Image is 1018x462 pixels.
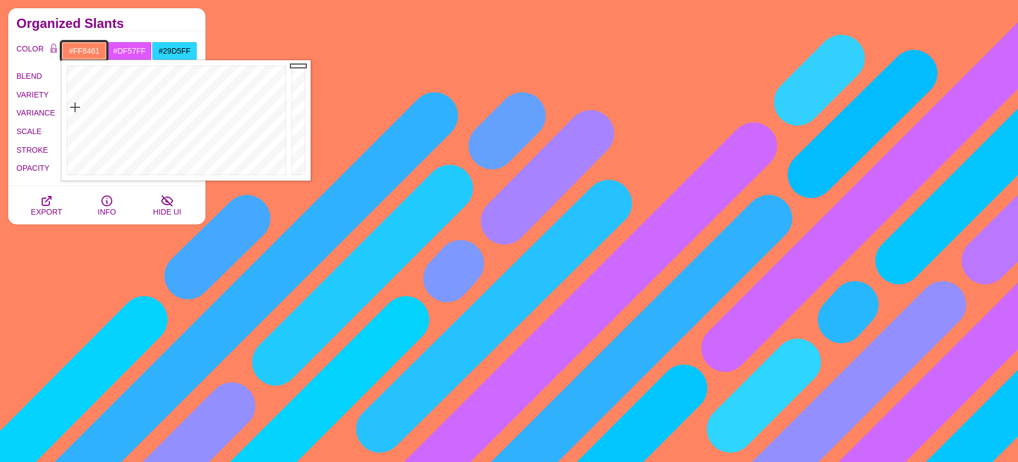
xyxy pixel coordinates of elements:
button: angled lines break up background into triangles [275,216,407,348]
button: INFO [77,186,137,224]
button: black subtle curvy striped background [456,216,587,348]
button: EXPORT [16,186,77,224]
h2: Organized Slants [16,19,197,28]
label: VARIETY [16,88,62,102]
button: HIDE UI [137,186,197,224]
button: Color Lock [45,42,62,57]
button: alternating stripes that get larger and smaller in a ripple pattern [275,36,407,167]
button: Small and Large square turtle shell pattern [637,216,768,348]
span: HIDE UI [153,207,181,216]
label: COLOR [16,42,45,60]
label: STROKE [16,143,62,157]
label: SCALE [16,124,62,138]
button: a rainbow pattern of outlined geometric shapes [817,36,949,167]
label: VARIANCE [16,106,62,120]
button: moving streaks of red gradient lines over purple background [637,36,768,167]
button: a flat 3d-like background animation that looks to the horizon [456,36,587,167]
label: BLEND [16,69,62,83]
button: embedded triangles blue background [817,216,949,348]
label: OPACITY [16,161,62,175]
span: INFO [98,207,116,216]
span: EXPORT [31,207,62,216]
